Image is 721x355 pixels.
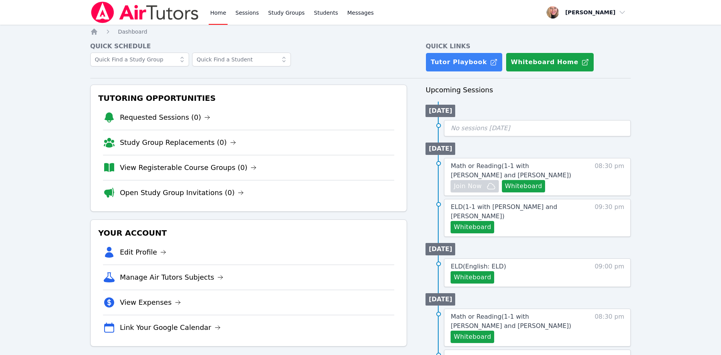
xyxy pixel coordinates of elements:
h4: Quick Links [426,42,631,51]
span: Messages [347,9,374,17]
a: View Registerable Course Groups (0) [120,162,257,173]
input: Quick Find a Student [192,53,291,66]
h3: Your Account [97,226,401,240]
li: [DATE] [426,293,455,306]
button: Whiteboard [451,331,494,343]
img: Air Tutors [90,2,199,23]
a: Link Your Google Calendar [120,322,221,333]
li: [DATE] [426,105,455,117]
a: Dashboard [118,28,147,36]
h4: Quick Schedule [90,42,407,51]
span: Math or Reading ( 1-1 with [PERSON_NAME] and [PERSON_NAME] ) [451,313,571,330]
button: Join Now [451,180,498,192]
button: Whiteboard [502,180,545,192]
span: ELD ( 1-1 with [PERSON_NAME] and [PERSON_NAME] ) [451,203,557,220]
a: Math or Reading(1-1 with [PERSON_NAME] and [PERSON_NAME]) [451,161,581,180]
a: ELD(English: ELD) [451,262,506,271]
li: [DATE] [426,143,455,155]
input: Quick Find a Study Group [90,53,189,66]
li: [DATE] [426,243,455,255]
a: Edit Profile [120,247,167,258]
button: Whiteboard Home [506,53,594,72]
button: Whiteboard [451,271,494,284]
span: Math or Reading ( 1-1 with [PERSON_NAME] and [PERSON_NAME] ) [451,162,571,179]
h3: Tutoring Opportunities [97,91,401,105]
a: Manage Air Tutors Subjects [120,272,224,283]
span: 08:30 pm [594,161,624,192]
a: Requested Sessions (0) [120,112,211,123]
span: No sessions [DATE] [451,124,510,132]
span: 09:00 pm [594,262,624,284]
span: 09:30 pm [594,202,624,233]
a: ELD(1-1 with [PERSON_NAME] and [PERSON_NAME]) [451,202,581,221]
span: 08:30 pm [594,312,624,343]
nav: Breadcrumb [90,28,631,36]
a: Math or Reading(1-1 with [PERSON_NAME] and [PERSON_NAME]) [451,312,581,331]
span: ELD ( English: ELD ) [451,263,506,270]
button: Whiteboard [451,221,494,233]
h3: Upcoming Sessions [426,85,631,95]
a: View Expenses [120,297,181,308]
span: Dashboard [118,29,147,35]
a: Open Study Group Invitations (0) [120,187,244,198]
a: Study Group Replacements (0) [120,137,236,148]
a: Tutor Playbook [426,53,503,72]
span: Join Now [454,182,481,191]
